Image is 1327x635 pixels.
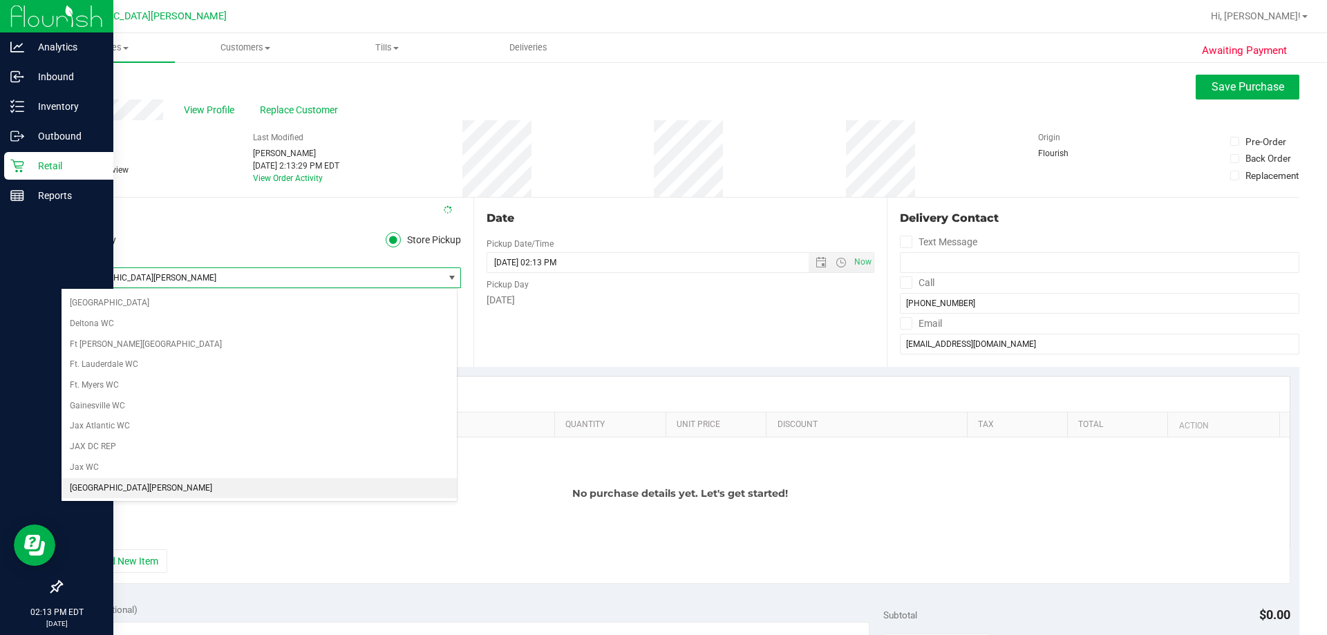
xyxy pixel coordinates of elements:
[62,396,457,417] li: Gainesville WC
[62,437,457,457] li: JAX DC REP
[260,103,343,117] span: Replace Customer
[487,278,529,291] label: Pickup Day
[14,524,55,566] iframe: Resource center
[253,131,303,144] label: Last Modified
[900,252,1299,273] input: Format: (999) 999-9999
[175,33,317,62] a: Customers
[24,98,107,115] p: Inventory
[10,99,24,113] inline-svg: Inventory
[1078,419,1163,430] a: Total
[1259,607,1290,622] span: $0.00
[6,618,107,629] p: [DATE]
[487,210,874,227] div: Date
[778,419,962,430] a: Discount
[56,10,227,22] span: [GEOGRAPHIC_DATA][PERSON_NAME]
[10,40,24,54] inline-svg: Analytics
[62,478,457,499] li: [GEOGRAPHIC_DATA][PERSON_NAME]
[61,210,461,227] div: Location
[900,293,1299,314] input: Format: (999) 999-9999
[176,41,316,54] span: Customers
[24,158,107,174] p: Retail
[253,160,339,172] div: [DATE] 2:13:29 PM EDT
[386,232,462,248] label: Store Pickup
[1038,131,1060,144] label: Origin
[443,268,460,287] span: select
[1196,75,1299,99] button: Save Purchase
[62,334,457,355] li: Ft [PERSON_NAME][GEOGRAPHIC_DATA]
[900,210,1299,227] div: Delivery Contact
[1211,10,1301,21] span: Hi, [PERSON_NAME]!
[809,257,832,268] span: Open the date view
[1038,147,1107,160] div: Flourish
[458,33,599,62] a: Deliveries
[24,128,107,144] p: Outbound
[900,232,977,252] label: Text Message
[24,187,107,204] p: Reports
[565,419,661,430] a: Quantity
[487,293,874,307] div: [DATE]
[1202,43,1287,59] span: Awaiting Payment
[6,606,107,618] p: 02:13 PM EDT
[62,457,457,478] li: Jax WC
[62,498,457,519] li: [GEOGRAPHIC_DATA]
[62,416,457,437] li: Jax Atlantic WC
[1167,413,1279,437] th: Action
[82,549,167,573] button: + Add New Item
[829,257,852,268] span: Open the time view
[317,33,458,62] a: Tills
[24,39,107,55] p: Analytics
[62,354,457,375] li: Ft. Lauderdale WC
[62,268,443,287] span: [GEOGRAPHIC_DATA][PERSON_NAME]
[62,314,457,334] li: Deltona WC
[1245,135,1286,149] div: Pre-Order
[1245,151,1291,165] div: Back Order
[253,147,339,160] div: [PERSON_NAME]
[900,314,942,334] label: Email
[71,437,1290,549] div: No purchase details yet. Let's get started!
[10,159,24,173] inline-svg: Retail
[10,70,24,84] inline-svg: Inbound
[487,238,554,250] label: Pickup Date/Time
[883,609,917,620] span: Subtotal
[1212,80,1284,93] span: Save Purchase
[491,41,566,54] span: Deliveries
[62,293,457,314] li: [GEOGRAPHIC_DATA]
[1245,169,1299,182] div: Replacement
[851,252,874,272] span: Set Current date
[62,375,457,396] li: Ft. Myers WC
[677,419,761,430] a: Unit Price
[10,129,24,143] inline-svg: Outbound
[978,419,1062,430] a: Tax
[184,103,239,117] span: View Profile
[900,273,934,293] label: Call
[317,41,458,54] span: Tills
[253,173,323,183] a: View Order Activity
[24,68,107,85] p: Inbound
[10,189,24,202] inline-svg: Reports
